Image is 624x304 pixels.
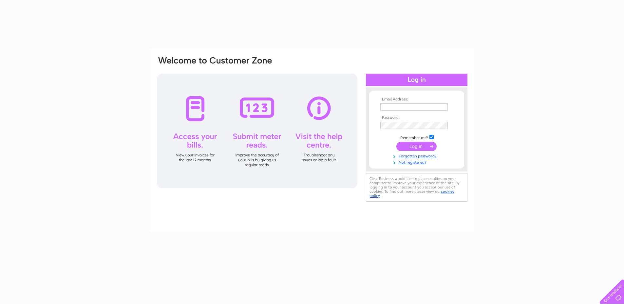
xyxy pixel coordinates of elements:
[380,152,455,159] a: Forgotten password?
[366,173,467,202] div: Clear Business would like to place cookies on your computer to improve your experience of the sit...
[379,134,455,140] td: Remember me?
[380,159,455,165] a: Not registered?
[369,189,454,198] a: cookies policy
[379,116,455,120] th: Password:
[396,142,437,151] input: Submit
[379,97,455,102] th: Email Address:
